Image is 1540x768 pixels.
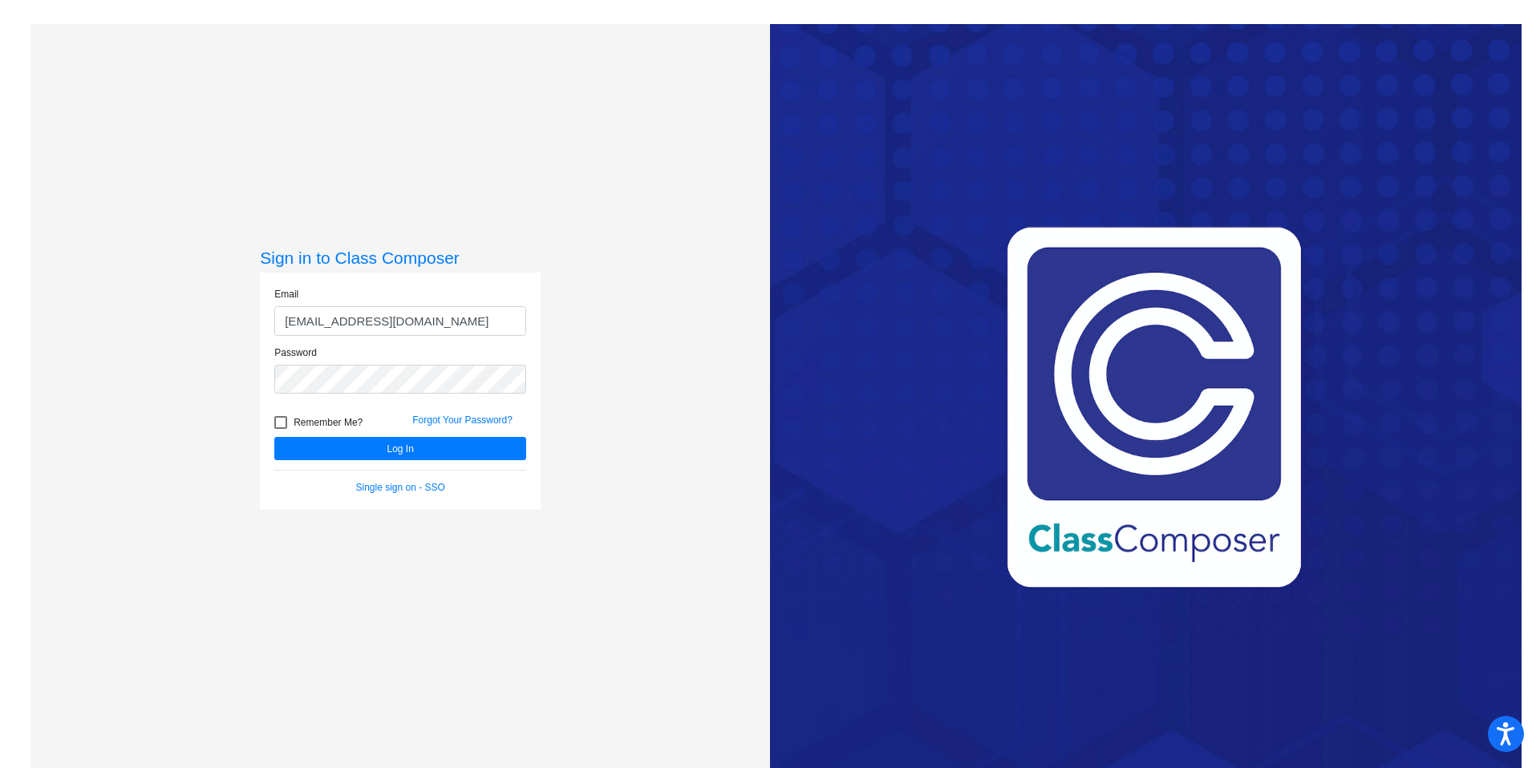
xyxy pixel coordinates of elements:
[294,413,363,432] span: Remember Me?
[274,437,526,460] button: Log In
[274,287,298,301] label: Email
[412,414,513,426] a: Forgot Your Password?
[274,346,317,360] label: Password
[356,482,445,493] a: Single sign on - SSO
[260,248,541,268] h3: Sign in to Class Composer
